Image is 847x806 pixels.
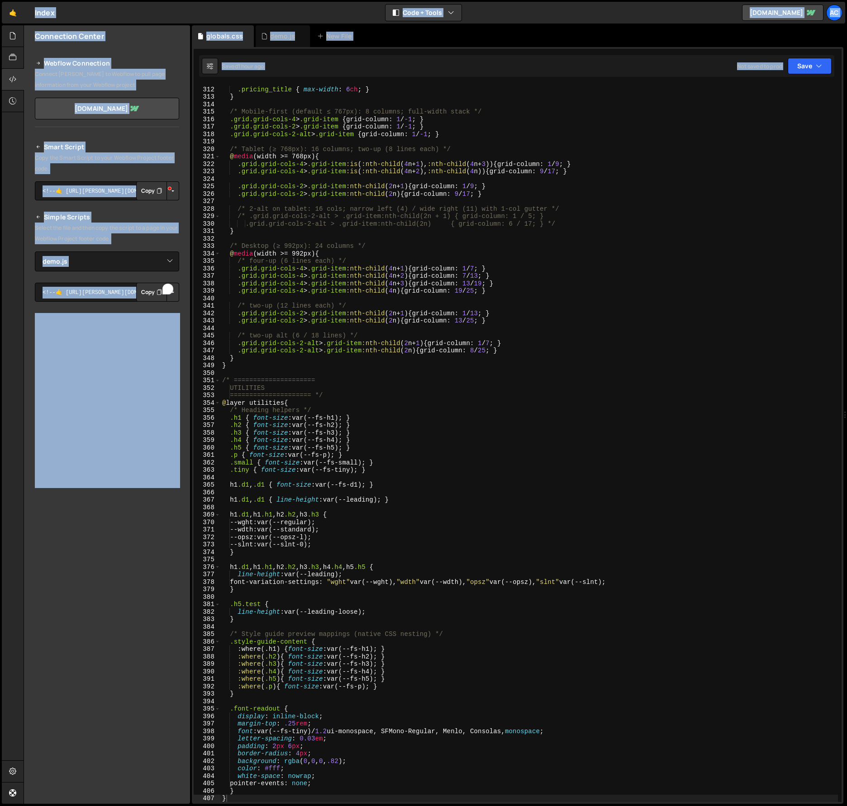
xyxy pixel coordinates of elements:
[194,608,220,616] div: 382
[194,377,220,384] div: 351
[270,32,295,41] div: demo.js
[136,283,179,302] div: Button group with nested dropdown
[194,645,220,653] div: 387
[194,310,220,318] div: 342
[194,593,220,601] div: 380
[194,146,220,153] div: 320
[194,519,220,526] div: 370
[35,152,179,174] p: Copy the Smart Script to your Webflow Project footer code.
[194,735,220,743] div: 399
[194,534,220,541] div: 372
[194,713,220,721] div: 396
[194,205,220,213] div: 328
[194,787,220,795] div: 406
[194,272,220,280] div: 337
[194,586,220,593] div: 379
[194,511,220,519] div: 369
[194,549,220,556] div: 374
[194,228,220,235] div: 331
[194,451,220,459] div: 361
[194,601,220,608] div: 381
[194,183,220,190] div: 325
[35,181,179,200] textarea: To enrich screen reader interactions, please activate Accessibility in Grammarly extension settings
[206,32,243,41] div: globals.css
[194,392,220,399] div: 353
[35,317,180,398] iframe: YouTube video player
[35,283,179,302] textarea: To enrich screen reader interactions, please activate Accessibility in Grammarly extension settings
[194,257,220,265] div: 335
[194,161,220,168] div: 322
[194,235,220,243] div: 332
[194,571,220,578] div: 377
[194,399,220,407] div: 354
[194,332,220,340] div: 345
[194,616,220,623] div: 383
[194,168,220,175] div: 323
[2,2,24,24] a: 🤙
[35,58,179,69] h2: Webflow Connection
[194,705,220,713] div: 395
[788,58,832,74] button: Save
[194,265,220,273] div: 336
[194,108,220,116] div: 315
[194,698,220,706] div: 394
[194,623,220,631] div: 384
[194,414,220,422] div: 356
[826,5,842,21] div: Ac
[194,131,220,138] div: 318
[194,675,220,683] div: 391
[317,32,355,41] div: New File
[35,98,179,119] a: [DOMAIN_NAME]
[194,474,220,482] div: 364
[194,459,220,467] div: 362
[194,564,220,571] div: 376
[194,295,220,303] div: 340
[194,466,220,474] div: 363
[194,175,220,183] div: 324
[194,743,220,750] div: 400
[194,123,220,131] div: 317
[136,283,167,302] button: Copy
[194,436,220,444] div: 359
[194,340,220,347] div: 346
[194,773,220,780] div: 404
[35,223,179,244] p: Select the file and then copy the script to a page in your Webflow Project footer code.
[35,142,179,152] h2: Smart Script
[194,795,220,802] div: 407
[35,404,180,485] iframe: YouTube video player
[136,181,179,200] div: Button group with nested dropdown
[194,526,220,534] div: 371
[194,668,220,676] div: 390
[238,62,264,70] div: 1 hour ago
[194,198,220,205] div: 327
[194,631,220,638] div: 385
[194,690,220,698] div: 393
[737,62,782,70] div: Not saved to prod
[35,31,104,41] h2: Connection Center
[194,86,220,94] div: 312
[194,407,220,414] div: 355
[194,213,220,220] div: 329
[136,181,167,200] button: Copy
[194,93,220,101] div: 313
[194,325,220,332] div: 344
[194,758,220,765] div: 402
[194,370,220,377] div: 350
[194,250,220,258] div: 334
[194,362,220,370] div: 349
[194,489,220,497] div: 366
[194,556,220,564] div: 375
[194,429,220,437] div: 358
[194,578,220,586] div: 378
[385,5,462,21] button: Code + Tools
[194,720,220,728] div: 397
[194,101,220,109] div: 314
[194,660,220,668] div: 389
[194,287,220,295] div: 339
[194,496,220,504] div: 367
[194,638,220,646] div: 386
[194,116,220,123] div: 316
[194,153,220,161] div: 321
[194,481,220,489] div: 365
[194,653,220,661] div: 388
